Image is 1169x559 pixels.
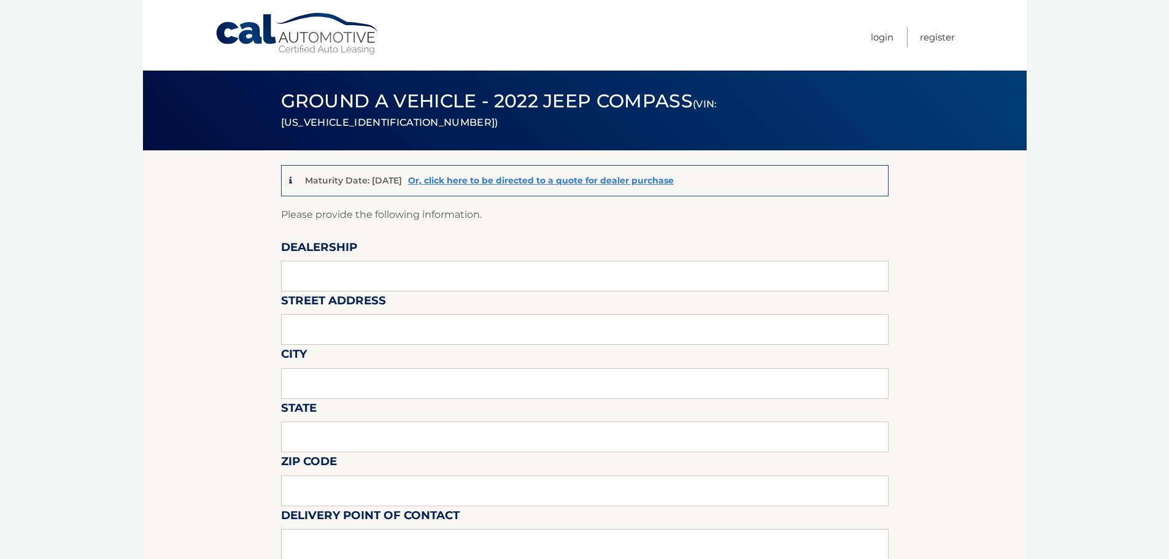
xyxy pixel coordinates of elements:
[281,291,386,314] label: Street Address
[871,27,893,47] a: Login
[281,90,717,131] span: Ground a Vehicle - 2022 Jeep Compass
[215,12,380,56] a: Cal Automotive
[281,506,460,529] label: Delivery Point of Contact
[408,175,674,186] a: Or, click here to be directed to a quote for dealer purchase
[281,345,307,368] label: City
[281,206,889,223] p: Please provide the following information.
[281,238,357,261] label: Dealership
[305,175,402,186] p: Maturity Date: [DATE]
[281,98,717,128] small: (VIN: [US_VEHICLE_IDENTIFICATION_NUMBER])
[281,452,337,475] label: Zip Code
[281,399,317,422] label: State
[920,27,955,47] a: Register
